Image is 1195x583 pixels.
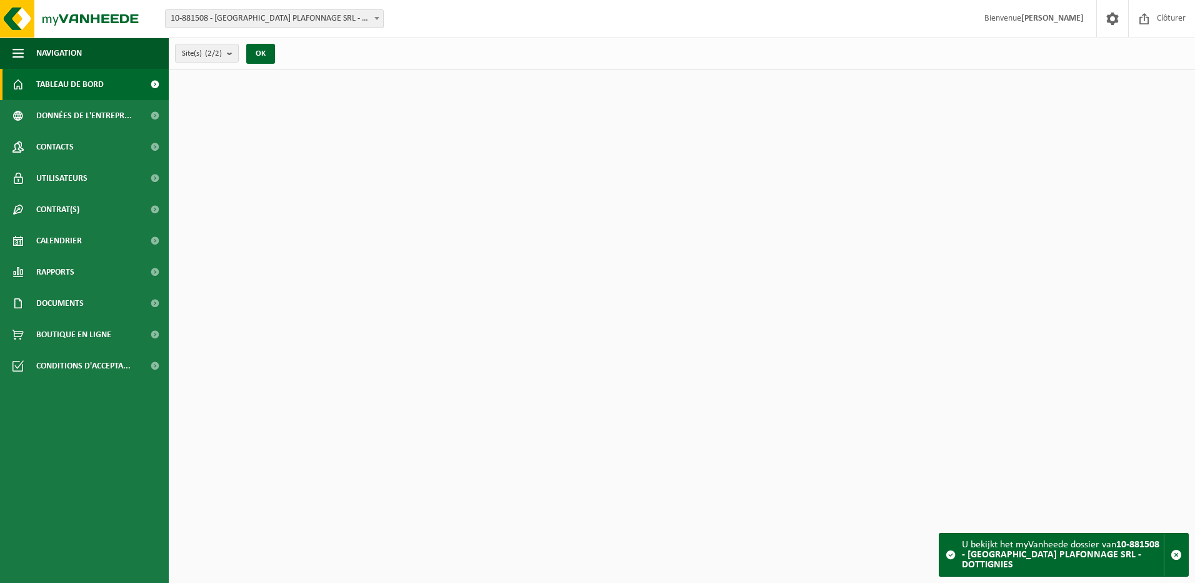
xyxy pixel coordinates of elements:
[205,49,222,58] count: (2/2)
[36,319,111,350] span: Boutique en ligne
[36,256,74,288] span: Rapports
[36,38,82,69] span: Navigation
[36,131,74,163] span: Contacts
[182,44,222,63] span: Site(s)
[1021,14,1084,23] strong: [PERSON_NAME]
[36,163,87,194] span: Utilisateurs
[36,225,82,256] span: Calendrier
[166,10,383,28] span: 10-881508 - HAINAUT PLAFONNAGE SRL - DOTTIGNIES
[165,9,384,28] span: 10-881508 - HAINAUT PLAFONNAGE SRL - DOTTIGNIES
[36,100,132,131] span: Données de l'entrepr...
[962,534,1164,576] div: U bekijkt het myVanheede dossier van
[962,540,1159,570] strong: 10-881508 - [GEOGRAPHIC_DATA] PLAFONNAGE SRL - DOTTIGNIES
[36,194,79,225] span: Contrat(s)
[175,44,239,63] button: Site(s)(2/2)
[36,288,84,319] span: Documents
[246,44,275,64] button: OK
[36,350,131,382] span: Conditions d'accepta...
[36,69,104,100] span: Tableau de bord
